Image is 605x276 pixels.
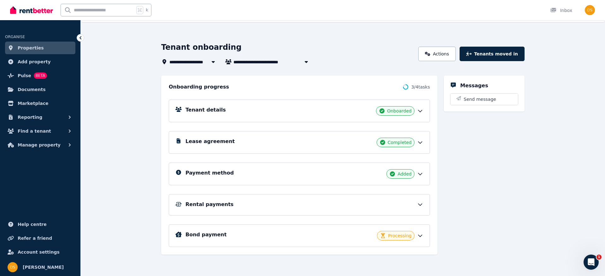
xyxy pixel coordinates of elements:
span: Send message [464,96,496,102]
img: Dan Spasojevic [585,5,595,15]
h5: Rental payments [185,201,233,208]
span: Refer a friend [18,234,52,242]
button: Send message [450,94,518,105]
span: Reporting [18,113,42,121]
img: Bond Details [175,232,182,237]
h5: Payment method [185,169,234,177]
button: Find a tenant [5,125,75,137]
a: Marketplace [5,97,75,110]
span: 1 [596,255,602,260]
span: Marketplace [18,100,48,107]
img: Rental Payments [175,202,182,207]
span: Added [397,171,412,177]
a: Account settings [5,246,75,258]
a: Refer a friend [5,232,75,244]
span: Onboarded [387,108,412,114]
div: Inbox [550,7,572,14]
a: Actions [418,47,456,61]
span: Documents [18,86,46,93]
span: Find a tenant [18,127,51,135]
a: Properties [5,42,75,54]
a: Add property [5,55,75,68]
span: Add property [18,58,51,66]
span: Help centre [18,221,47,228]
span: Processing [388,233,412,239]
a: Documents [5,83,75,96]
span: [PERSON_NAME] [23,263,64,271]
span: Pulse [18,72,31,79]
h5: Bond payment [185,231,226,239]
h1: Tenant onboarding [161,42,242,52]
span: ORGANISE [5,35,25,39]
h5: Lease agreement [185,138,235,145]
h2: Onboarding progress [169,83,229,91]
iframe: Intercom live chat [584,255,599,270]
a: Help centre [5,218,75,231]
a: PulseBETA [5,69,75,82]
img: RentBetter [10,5,53,15]
button: Reporting [5,111,75,124]
h5: Tenant details [185,106,226,114]
h5: Messages [460,82,488,89]
button: Tenants moved in [460,47,525,61]
span: Completed [388,139,412,146]
span: Account settings [18,248,60,256]
span: k [146,8,148,13]
button: Manage property [5,139,75,151]
img: Dan Spasojevic [8,262,18,272]
span: 3 / 4 tasks [411,84,430,90]
span: Manage property [18,141,61,149]
span: Properties [18,44,44,52]
span: BETA [34,72,47,79]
